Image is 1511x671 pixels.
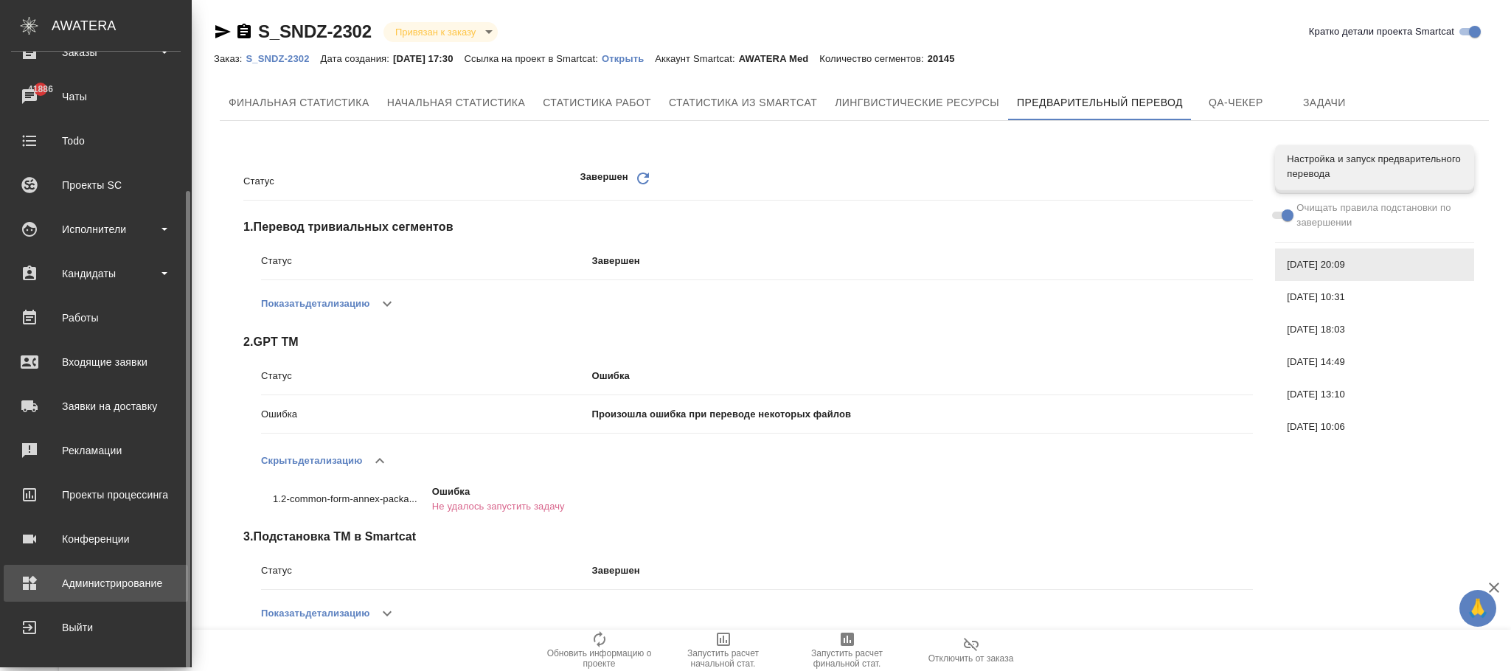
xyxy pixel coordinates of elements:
div: Выйти [11,616,181,639]
a: S_SNDZ-2302 [258,21,372,41]
p: 1.2-common-form-annex-packa... [273,492,432,507]
a: Конференции [4,521,188,557]
span: Задачи [1289,94,1360,112]
button: Показатьдетализацию [261,286,369,321]
div: Исполнители [11,218,181,240]
div: Заказы [11,41,181,63]
span: Лингвистические ресурсы [835,94,999,112]
p: S_SNDZ-2302 [246,53,320,64]
a: Todo [4,122,188,159]
span: Запустить расчет финальной стат. [794,648,900,669]
span: 2 . GPT TM [243,333,1253,351]
button: Запустить расчет финальной стат. [785,630,909,671]
span: Запустить расчет начальной стат. [670,648,777,669]
p: Произошла ошибка при переводе некоторых файлов [591,407,1253,422]
div: Рекламации [11,439,181,462]
span: 41886 [19,82,62,97]
p: Открыть [602,53,655,64]
a: Проекты процессинга [4,476,188,513]
span: [DATE] 20:09 [1287,257,1462,272]
div: Привязан к заказу [383,22,498,42]
p: Ссылка на проект в Smartcat: [465,53,602,64]
p: Ошибка [432,484,591,499]
a: 41886Чаты [4,78,188,115]
span: [DATE] 10:31 [1287,290,1462,305]
p: Не удалось запустить задачу [432,499,591,514]
p: Статус [243,174,580,189]
p: Ошибка [591,369,1253,383]
div: [DATE] 18:03 [1275,313,1474,346]
div: Настройка и запуск предварительного перевода [1275,145,1474,189]
button: Скрытьдетализацию [261,443,362,479]
span: Статистика из Smartcat [669,94,817,112]
button: Привязан к заказу [391,26,480,38]
a: Рекламации [4,432,188,469]
a: S_SNDZ-2302 [246,52,320,64]
span: [DATE] 14:49 [1287,355,1462,369]
span: Настройка и запуск предварительного перевода [1287,152,1462,181]
button: Скопировать ссылку [235,23,253,41]
div: AWATERA [52,11,192,41]
button: Запустить расчет начальной стат. [661,630,785,671]
div: [DATE] 10:06 [1275,411,1474,443]
p: [DATE] 17:30 [393,53,465,64]
p: Статус [261,369,591,383]
p: Ошибка [261,407,591,422]
span: Финальная статистика [229,94,369,112]
div: Кандидаты [11,263,181,285]
span: Отключить от заказа [928,653,1014,664]
span: 🙏 [1465,593,1490,624]
p: Заказ: [214,53,246,64]
div: Входящие заявки [11,351,181,373]
p: Дата создания: [321,53,393,64]
div: Конференции [11,528,181,550]
span: [DATE] 10:06 [1287,420,1462,434]
div: Todo [11,130,181,152]
span: 1 . Перевод тривиальных сегментов [243,218,1253,236]
div: Заявки на доставку [11,395,181,417]
p: Количество сегментов: [819,53,927,64]
p: Статус [261,563,591,578]
div: Проекты SC [11,174,181,196]
div: [DATE] 20:09 [1275,248,1474,281]
div: Администрирование [11,572,181,594]
a: Выйти [4,609,188,646]
p: Завершен [591,254,1253,268]
p: Завершен [591,563,1253,578]
p: AWATERA Med [739,53,820,64]
p: Аккаунт Smartcat: [655,53,738,64]
a: Работы [4,299,188,336]
span: [DATE] 18:03 [1287,322,1462,337]
div: [DATE] 13:10 [1275,378,1474,411]
span: Начальная статистика [387,94,526,112]
span: QA-чекер [1201,94,1271,112]
div: [DATE] 10:31 [1275,281,1474,313]
span: Очищать правила подстановки по завершении [1296,201,1463,230]
a: Проекты SC [4,167,188,204]
a: Заявки на доставку [4,388,188,425]
span: 3 . Подстановка ТМ в Smartcat [243,528,1253,546]
span: Кратко детали проекта Smartcat [1309,24,1454,39]
a: Администрирование [4,565,188,602]
button: Отключить от заказа [909,630,1033,671]
span: Статистика работ [543,94,651,112]
div: Чаты [11,86,181,108]
a: Открыть [602,52,655,64]
div: Работы [11,307,181,329]
p: Статус [261,254,591,268]
button: Показатьдетализацию [261,596,369,631]
span: Обновить информацию о проекте [546,648,653,669]
button: Обновить информацию о проекте [538,630,661,671]
div: Проекты процессинга [11,484,181,506]
span: [DATE] 13:10 [1287,387,1462,402]
div: [DATE] 14:49 [1275,346,1474,378]
button: Скопировать ссылку для ЯМессенджера [214,23,232,41]
p: Завершен [580,170,628,192]
button: 🙏 [1459,590,1496,627]
span: Предварительный перевод [1017,94,1183,112]
p: 20145 [928,53,966,64]
a: Входящие заявки [4,344,188,380]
